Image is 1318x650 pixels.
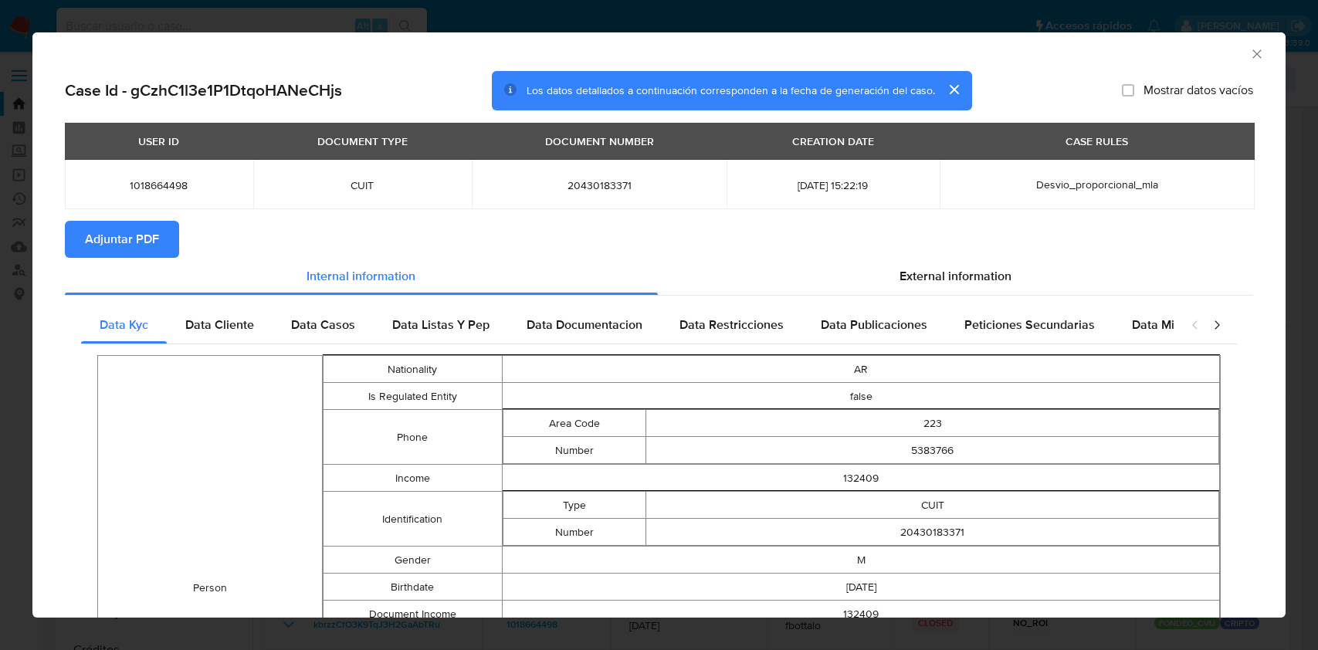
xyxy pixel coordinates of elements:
span: Data Publicaciones [821,316,927,333]
td: 20430183371 [646,519,1219,546]
span: Data Documentacion [527,316,642,333]
span: 20430183371 [490,178,709,192]
td: Birthdate [323,574,502,601]
td: false [503,383,1220,410]
button: Adjuntar PDF [65,221,179,258]
td: Type [503,492,646,519]
td: Area Code [503,410,646,437]
h2: Case Id - gCzhC1l3e1P1DtqoHANeCHjs [65,80,342,100]
div: CREATION DATE [783,128,883,154]
span: Los datos detallados a continuación corresponden a la fecha de generación del caso. [527,83,935,98]
td: 223 [646,410,1219,437]
span: Internal information [307,267,415,285]
td: 132409 [503,465,1220,492]
td: Gender [323,547,502,574]
td: Document Income [323,601,502,628]
span: Data Restricciones [679,316,784,333]
td: [DATE] [503,574,1220,601]
td: Is Regulated Entity [323,383,502,410]
td: 5383766 [646,437,1219,464]
span: Mostrar datos vacíos [1144,83,1253,98]
div: Detailed internal info [81,306,1175,344]
td: CUIT [646,492,1219,519]
div: closure-recommendation-modal [32,32,1286,618]
td: Phone [323,410,502,465]
td: Number [503,519,646,546]
td: Identification [323,492,502,547]
span: Data Kyc [100,316,148,333]
span: Data Listas Y Pep [392,316,490,333]
td: AR [503,356,1220,383]
span: Data Minoridad [1132,316,1217,333]
td: M [503,547,1220,574]
td: Number [503,437,646,464]
span: External information [900,267,1011,285]
span: Adjuntar PDF [85,222,159,256]
div: DOCUMENT TYPE [308,128,417,154]
span: Desvio_proporcional_mla [1036,177,1158,192]
input: Mostrar datos vacíos [1122,84,1134,96]
div: DOCUMENT NUMBER [536,128,663,154]
td: 132409 [503,601,1220,628]
td: Income [323,465,502,492]
div: CASE RULES [1056,128,1137,154]
span: CUIT [272,178,453,192]
button: Cerrar ventana [1249,46,1263,60]
div: USER ID [129,128,188,154]
div: Detailed info [65,258,1253,295]
td: Nationality [323,356,502,383]
span: Data Cliente [185,316,254,333]
span: [DATE] 15:22:19 [745,178,920,192]
span: 1018664498 [83,178,235,192]
span: Data Casos [291,316,355,333]
button: cerrar [935,71,972,108]
span: Peticiones Secundarias [964,316,1095,333]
